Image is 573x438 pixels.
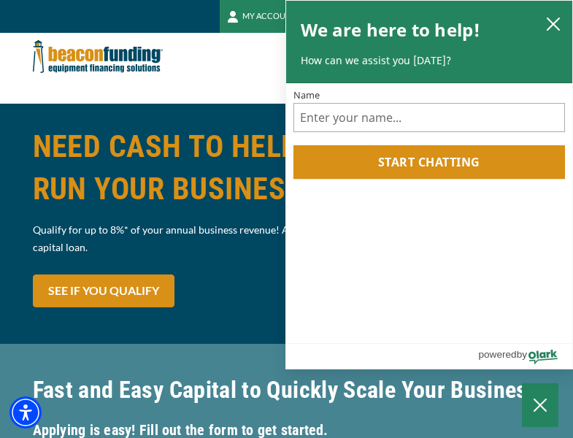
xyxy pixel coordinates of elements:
button: close chatbox [542,13,565,34]
button: Start chatting [293,145,566,179]
input: Name [293,103,566,132]
a: SEE IF YOU QUALIFY [33,274,174,307]
img: Beacon Funding Corporation logo [33,33,163,80]
a: Powered by Olark [478,344,572,369]
h2: We are here to help! [301,15,481,45]
p: How can we assist you [DATE]? [301,53,558,68]
span: powered [478,345,516,364]
h2: Fast and Easy Capital to Quickly Scale Your Business [33,373,541,407]
h1: NEED CASH TO HELP [33,126,541,210]
span: RUN YOUR BUSINESS? [33,168,541,210]
label: Name [293,91,566,100]
button: Close Chatbox [522,383,558,427]
p: Qualify for up to 8%* of your annual business revenue! Access cash the same day you apply with a ... [33,221,541,256]
span: by [517,345,527,364]
div: Accessibility Menu [9,396,42,429]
